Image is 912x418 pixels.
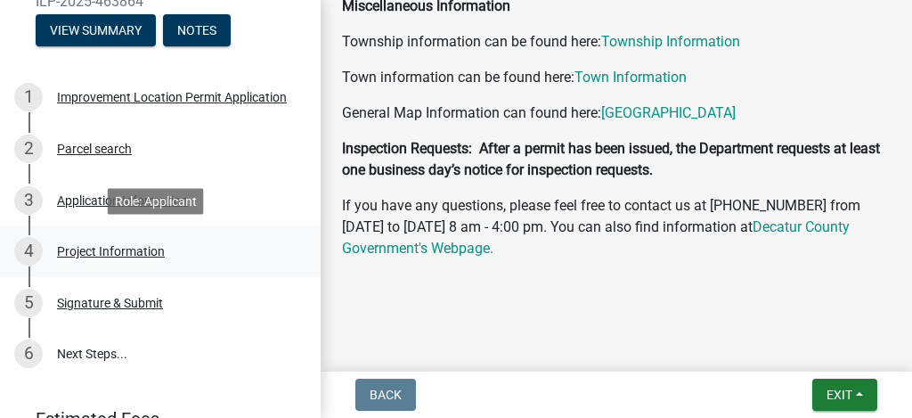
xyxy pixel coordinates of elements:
div: Improvement Location Permit Application [57,91,287,103]
a: [GEOGRAPHIC_DATA] [601,104,736,121]
strong: Inspection Requests: After a permit has been issued, the Department requests at least one busines... [342,140,880,178]
button: Notes [163,14,231,46]
a: Town Information [574,69,687,86]
div: 2 [14,135,43,163]
div: 6 [14,340,43,368]
span: Back [370,388,402,402]
div: Project Information [57,245,165,258]
div: 5 [14,289,43,317]
button: Back [355,379,416,411]
button: View Summary [36,14,156,46]
wm-modal-confirm: Summary [36,24,156,38]
p: General Map Information can found here: [342,102,891,124]
p: If you have any questions, please feel free to contact us at [PHONE_NUMBER] from [DATE] to [DATE]... [342,195,891,259]
a: Decatur County Government's Webpage. [342,218,850,257]
p: Township information can be found here: [342,31,891,53]
div: 3 [14,186,43,215]
p: Town information can be found here: [342,67,891,88]
a: Township Information [601,33,740,50]
div: 4 [14,237,43,266]
span: Exit [826,388,852,402]
button: Exit [812,379,877,411]
div: Parcel search [57,143,132,155]
div: Role: Applicant [108,188,204,214]
div: Application Information [57,194,188,207]
div: Signature & Submit [57,297,163,309]
div: 1 [14,83,43,111]
wm-modal-confirm: Notes [163,24,231,38]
